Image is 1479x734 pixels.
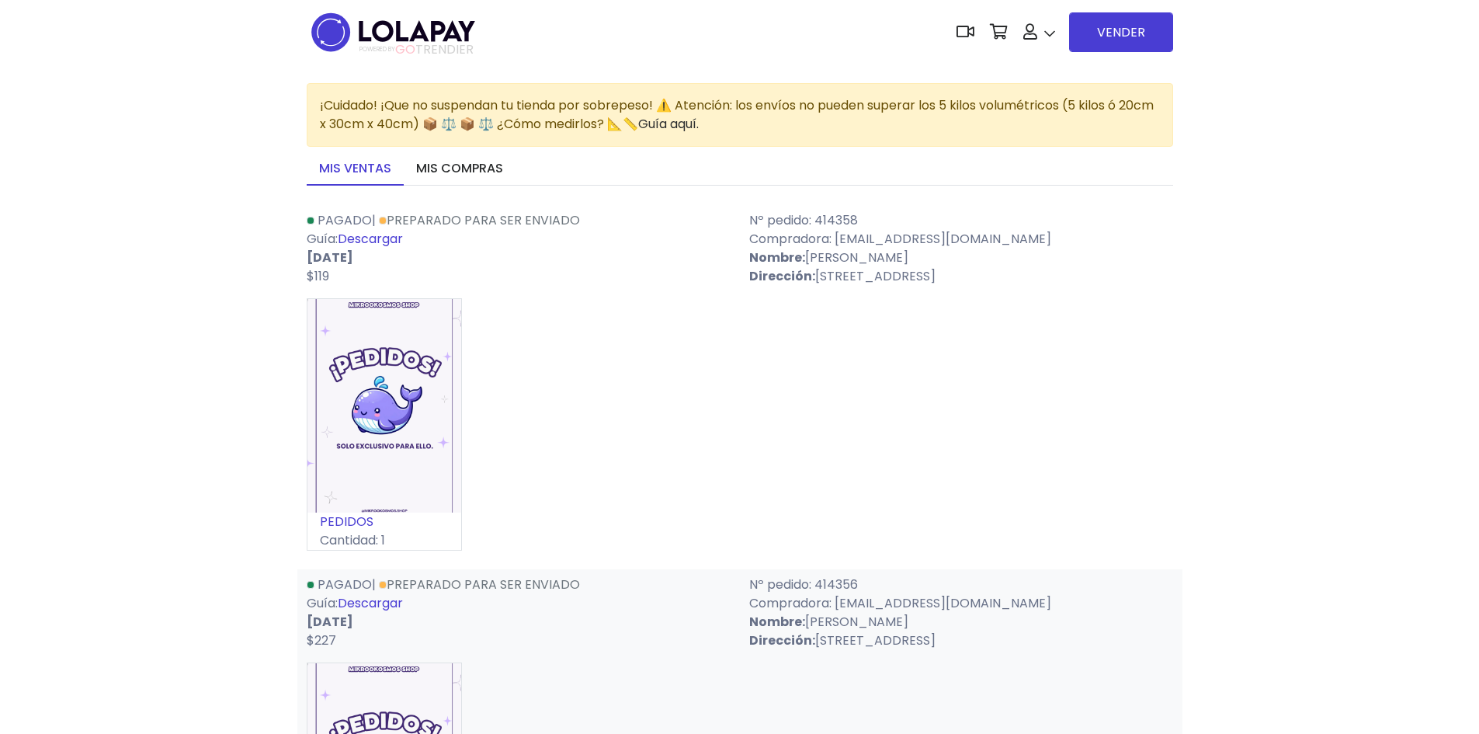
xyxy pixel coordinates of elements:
span: TRENDIER [359,43,474,57]
p: [PERSON_NAME] [749,249,1173,267]
p: [STREET_ADDRESS] [749,267,1173,286]
a: Descargar [338,230,403,248]
a: PEDIDOS [320,513,373,530]
p: Compradora: [EMAIL_ADDRESS][DOMAIN_NAME] [749,230,1173,249]
a: Descargar [338,594,403,612]
a: Mis compras [404,153,516,186]
span: Pagado [318,576,372,593]
p: Cantidad: 1 [307,531,461,550]
strong: Dirección: [749,267,815,285]
span: $227 [307,631,336,649]
p: Compradora: [EMAIL_ADDRESS][DOMAIN_NAME] [749,594,1173,613]
strong: Nombre: [749,613,805,631]
p: [DATE] [307,249,731,267]
img: small_1755799094875.png [307,299,461,513]
strong: Dirección: [749,631,815,649]
div: | Guía: [297,576,740,650]
span: GO [395,40,415,58]
span: ¡Cuidado! ¡Que no suspendan tu tienda por sobrepeso! ⚠️ Atención: los envíos no pueden superar lo... [320,96,1154,133]
a: VENDER [1069,12,1173,52]
p: [STREET_ADDRESS] [749,631,1173,650]
a: Guía aquí. [638,115,699,133]
span: POWERED BY [359,45,395,54]
span: $119 [307,267,329,285]
strong: Nombre: [749,249,805,266]
img: logo [307,8,480,57]
p: [PERSON_NAME] [749,613,1173,631]
a: Preparado para ser enviado [379,576,580,593]
a: Mis ventas [307,153,404,186]
div: | Guía: [297,211,740,286]
p: [DATE] [307,613,731,631]
p: Nº pedido: 414356 [749,576,1173,594]
a: Preparado para ser enviado [379,211,580,229]
p: Nº pedido: 414358 [749,211,1173,230]
span: Pagado [318,211,372,229]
